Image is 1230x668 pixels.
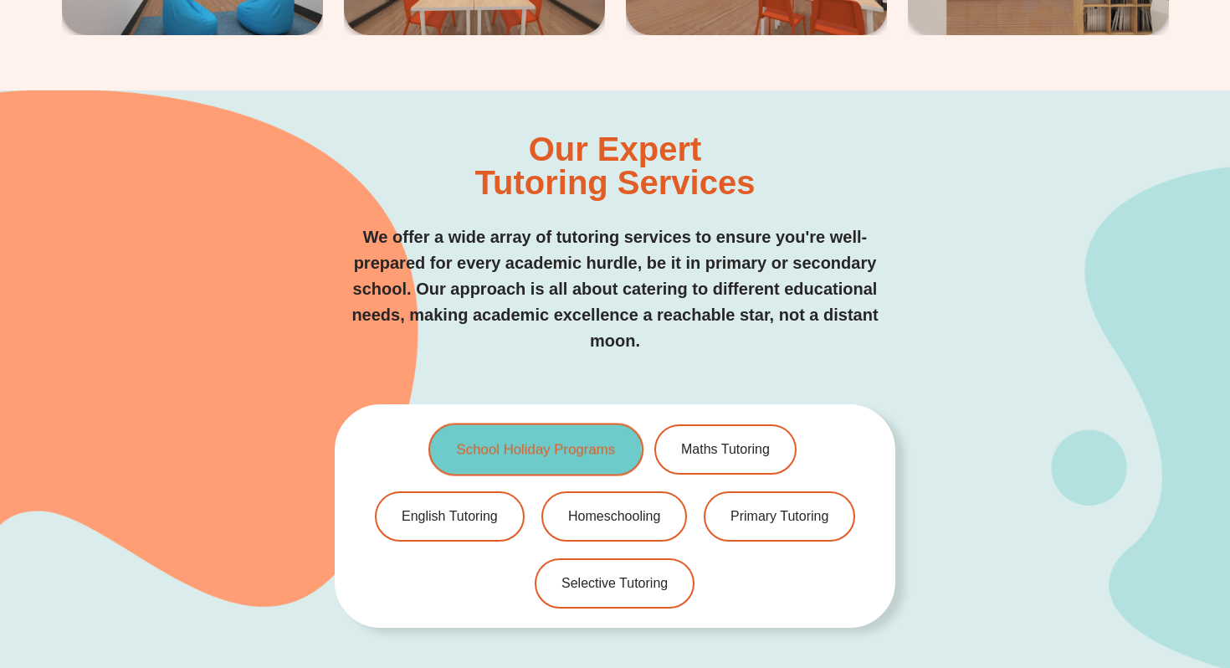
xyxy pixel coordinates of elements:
a: Maths Tutoring [654,424,797,475]
span: School Holiday Programs [456,442,615,456]
a: English Tutoring [375,491,525,542]
span: Primary Tutoring [730,510,828,523]
span: English Tutoring [402,510,498,523]
a: Homeschooling [541,491,687,542]
a: Selective Tutoring [535,558,694,609]
span: Homeschooling [568,510,660,523]
span: Maths Tutoring [681,443,770,456]
p: We offer a wide array of tutoring services to ensure you're well-prepared for every academic hurd... [335,224,895,354]
h2: Our Expert Tutoring Services [475,132,756,199]
span: Selective Tutoring [561,577,668,590]
iframe: Chat Widget [943,479,1230,668]
a: Primary Tutoring [704,491,855,542]
a: School Holiday Programs [428,423,643,475]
